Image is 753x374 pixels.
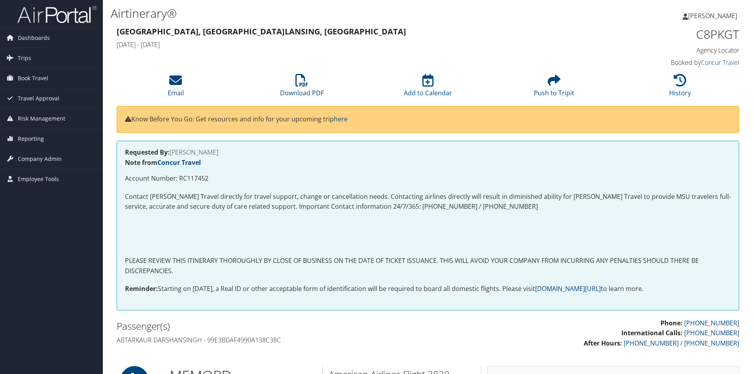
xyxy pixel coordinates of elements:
strong: Note from [125,158,201,167]
h4: [DATE] - [DATE] [117,40,581,49]
a: Concur Travel [157,158,201,167]
a: Email [168,78,184,97]
span: Employee Tools [18,169,59,189]
strong: Reminder: [125,284,158,293]
span: Reporting [18,129,44,149]
p: Know Before You Go: Get resources and info for your upcoming trip [125,114,731,125]
span: [PERSON_NAME] [688,11,737,20]
p: Contact [PERSON_NAME] Travel directly for travel support, change or cancellation needs. Contactin... [125,192,731,212]
span: Travel Approval [18,89,59,108]
a: Download PDF [280,78,324,97]
h1: C8PKGT [592,26,739,43]
a: [PHONE_NUMBER] / [PHONE_NUMBER] [624,339,739,348]
a: History [669,78,691,97]
a: Add to Calendar [404,78,452,97]
p: Starting on [DATE], a Real ID or other acceptable form of identification will be required to boar... [125,284,731,294]
h4: Agency Locator [592,46,739,55]
strong: After Hours: [584,339,622,348]
p: Account Number: RC117452 [125,174,731,184]
a: [DOMAIN_NAME][URL] [535,284,601,293]
h1: Airtinerary® [111,5,534,22]
span: Risk Management [18,109,65,128]
span: Dashboards [18,28,50,48]
a: Push to Tripit [534,78,574,97]
span: Book Travel [18,68,48,88]
span: Company Admin [18,149,62,169]
a: [PHONE_NUMBER] [684,319,739,327]
h4: Booked by [592,58,739,67]
p: PLEASE REVIEW THIS ITINERARY THOROUGHLY BY CLOSE OF BUSINESS ON THE DATE OF TICKET ISSUANCE. THIS... [125,256,731,276]
strong: International Calls: [621,329,683,337]
a: [PHONE_NUMBER] [684,329,739,337]
strong: Phone: [660,319,683,327]
a: here [334,115,348,123]
strong: [GEOGRAPHIC_DATA], [GEOGRAPHIC_DATA] Lansing, [GEOGRAPHIC_DATA] [117,26,406,37]
img: airportal-logo.png [17,5,96,24]
h4: [PERSON_NAME] [125,149,731,155]
a: Concur Travel [701,58,739,67]
a: [PERSON_NAME] [683,4,745,28]
strong: Requested By: [125,148,170,157]
h4: Abtarkaur Darshansingh - 99E3BDAF4990A138C38C [117,336,422,344]
h2: Passenger(s) [117,319,422,333]
span: Trips [18,48,31,68]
